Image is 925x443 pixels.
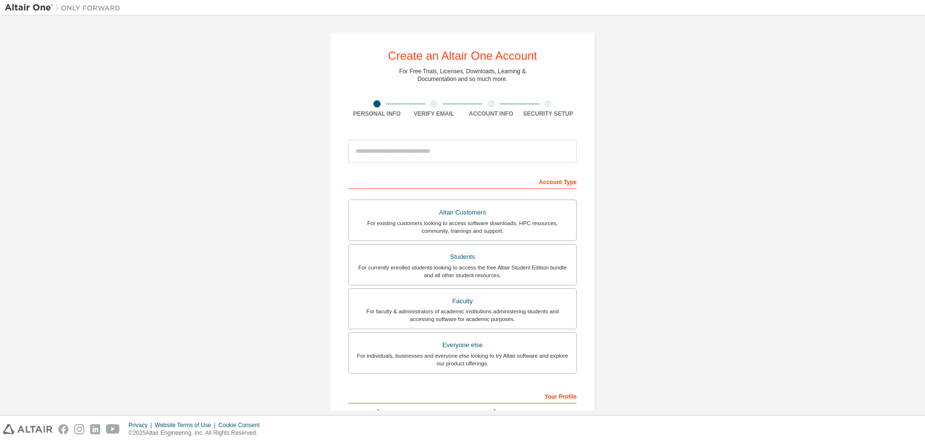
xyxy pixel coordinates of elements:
img: altair_logo.svg [3,424,53,434]
div: Cookie Consent [218,421,265,429]
div: Verify Email [406,110,463,118]
div: For Free Trials, Licenses, Downloads, Learning & Documentation and so much more. [399,67,526,83]
label: Last Name [465,408,577,416]
div: Altair Customers [355,206,570,219]
div: Students [355,250,570,264]
img: youtube.svg [106,424,120,434]
div: Your Profile [348,388,577,403]
div: Personal Info [348,110,406,118]
div: For individuals, businesses and everyone else looking to try Altair software and explore our prod... [355,352,570,367]
p: © 2025 Altair Engineering, Inc. All Rights Reserved. [129,429,265,437]
img: Altair One [5,3,125,13]
div: For currently enrolled students looking to access the free Altair Student Edition bundle and all ... [355,264,570,279]
div: Website Terms of Use [155,421,218,429]
div: Security Setup [520,110,577,118]
img: instagram.svg [74,424,84,434]
div: Account Info [462,110,520,118]
label: First Name [348,408,460,416]
div: Privacy [129,421,155,429]
div: Everyone else [355,338,570,352]
div: Faculty [355,295,570,308]
div: Account Type [348,174,577,189]
div: For existing customers looking to access software downloads, HPC resources, community, trainings ... [355,219,570,235]
div: Create an Altair One Account [388,50,537,62]
img: linkedin.svg [90,424,100,434]
div: For faculty & administrators of academic institutions administering students and accessing softwa... [355,308,570,323]
img: facebook.svg [58,424,68,434]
